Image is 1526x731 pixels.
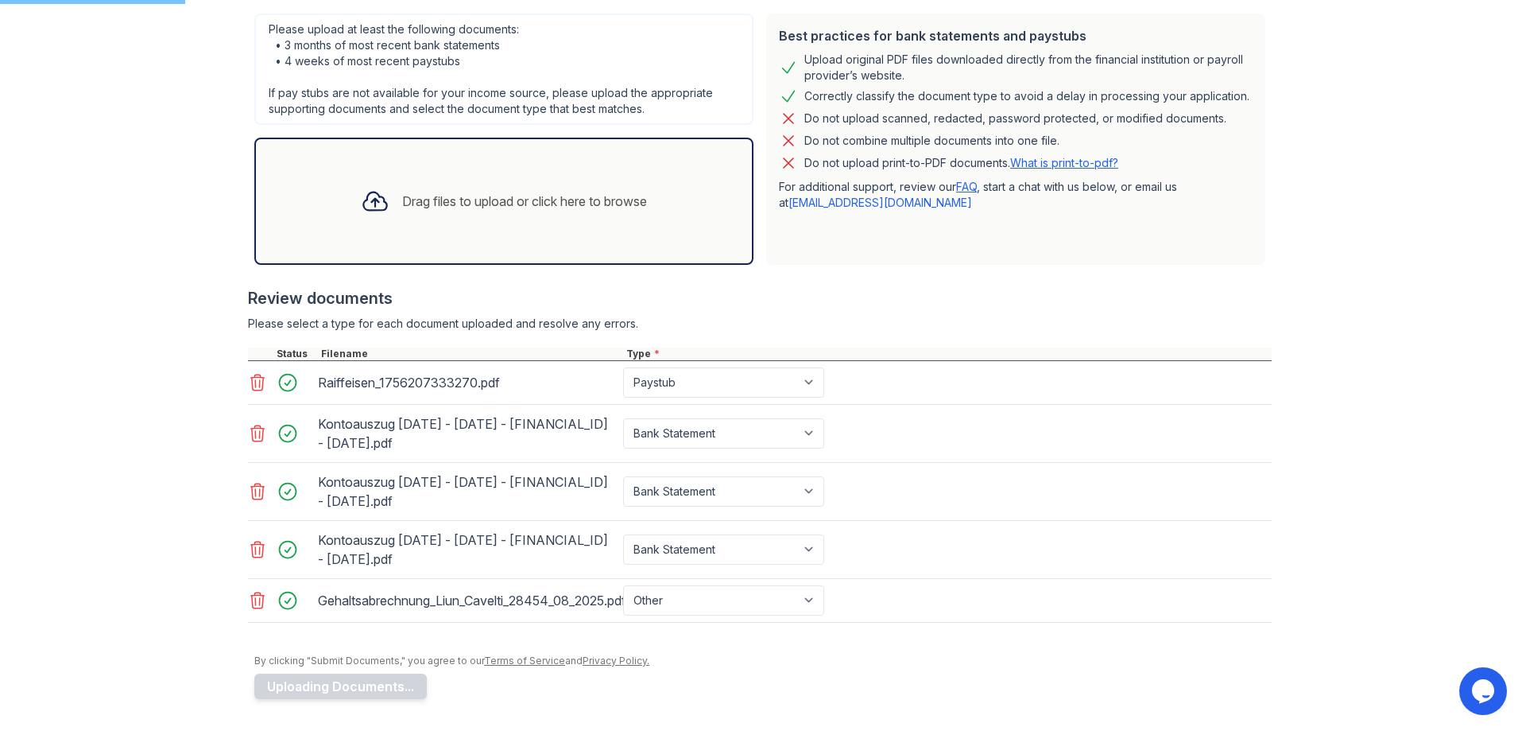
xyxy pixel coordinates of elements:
[956,180,977,193] a: FAQ
[804,131,1059,150] div: Do not combine multiple documents into one file.
[779,26,1253,45] div: Best practices for bank statements and paystubs
[318,348,623,360] div: Filename
[788,196,972,209] a: [EMAIL_ADDRESS][DOMAIN_NAME]
[318,370,617,395] div: Raiffeisen_1756207333270.pdf
[804,87,1249,106] div: Correctly classify the document type to avoid a delay in processing your application.
[402,192,647,211] div: Drag files to upload or click here to browse
[318,527,617,572] div: Kontoauszug [DATE] - [DATE] - [FINANCIAL_ID] - [DATE].pdf
[248,287,1272,309] div: Review documents
[254,674,427,699] button: Uploading Documents...
[1459,667,1510,715] iframe: chat widget
[804,52,1253,84] div: Upload original PDF files downloaded directly from the financial institution or payroll provider’...
[254,655,1272,667] div: By clicking "Submit Documents," you agree to our and
[318,588,617,613] div: Gehaltsabrechnung_Liun_Cavelti_28454_08_2025.pdf
[484,655,565,667] a: Terms of Service
[623,348,1272,360] div: Type
[318,411,617,456] div: Kontoauszug [DATE] - [DATE] - [FINANCIAL_ID] - [DATE].pdf
[248,316,1272,332] div: Please select a type for each document uploaded and resolve any errors.
[1010,156,1118,169] a: What is print-to-pdf?
[804,109,1226,128] div: Do not upload scanned, redacted, password protected, or modified documents.
[583,655,649,667] a: Privacy Policy.
[254,14,753,125] div: Please upload at least the following documents: • 3 months of most recent bank statements • 4 wee...
[804,155,1118,171] p: Do not upload print-to-PDF documents.
[273,348,318,360] div: Status
[779,179,1253,211] p: For additional support, review our , start a chat with us below, or email us at
[318,469,617,514] div: Kontoauszug [DATE] - [DATE] - [FINANCIAL_ID] - [DATE].pdf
